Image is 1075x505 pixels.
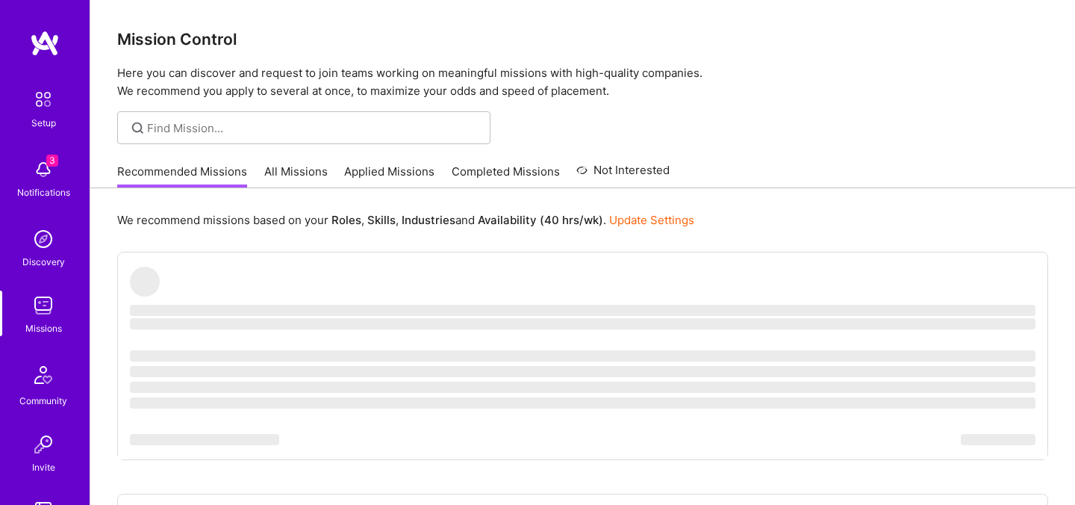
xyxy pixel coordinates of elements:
a: Not Interested [576,161,670,188]
div: Discovery [22,254,65,270]
input: Find Mission... [147,120,479,136]
div: Community [19,393,67,409]
a: Applied Missions [344,164,434,188]
div: Notifications [17,185,70,200]
h3: Mission Control [117,30,1048,49]
img: bell [28,155,58,185]
img: teamwork [28,291,58,320]
a: Update Settings [609,213,694,227]
img: logo [30,30,60,57]
b: Skills [367,213,396,227]
img: setup [28,84,59,115]
img: Community [25,357,61,393]
div: Invite [32,459,55,475]
span: 3 [46,155,58,167]
a: Completed Missions [452,164,560,188]
b: Availability (40 hrs/wk) [478,213,603,227]
div: Setup [31,115,56,131]
p: Here you can discover and request to join teams working on meaningful missions with high-quality ... [117,64,1048,100]
i: icon SearchGrey [129,120,146,137]
div: Missions [25,320,62,336]
b: Roles [331,213,361,227]
img: discovery [28,224,58,254]
b: Industries [402,213,455,227]
a: Recommended Missions [117,164,247,188]
a: All Missions [264,164,328,188]
p: We recommend missions based on your , , and . [117,212,694,228]
img: Invite [28,430,58,459]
